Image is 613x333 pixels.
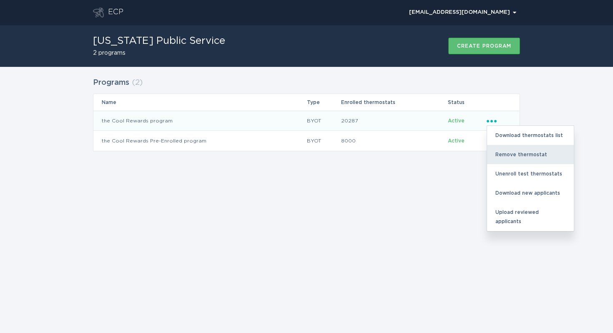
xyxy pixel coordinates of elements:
[93,131,520,151] tr: e17ec445368b4ef5b651ee0d5e07a634
[409,10,516,15] div: [EMAIL_ADDRESS][DOMAIN_NAME]
[487,145,574,164] div: Remove thermostat
[448,138,465,143] span: Active
[93,75,129,90] h2: Programs
[457,43,511,48] div: Create program
[93,111,306,131] td: the Cool Rewards program
[487,183,574,203] div: Download new applicants
[306,94,341,111] th: Type
[487,164,574,183] div: Unenroll test thermostats
[93,131,306,151] td: the Cool Rewards Pre-Enrolled program
[93,50,225,56] h2: 2 programs
[93,36,225,46] h1: [US_STATE] Public Service
[341,94,447,111] th: Enrolled thermostats
[132,79,143,86] span: ( 2 )
[487,126,574,145] div: Download thermostats list
[448,118,465,123] span: Active
[93,8,104,18] button: Go to dashboard
[93,94,306,111] th: Name
[341,111,447,131] td: 20287
[447,94,486,111] th: Status
[93,111,520,131] tr: cd90ca9191f444e1834bcd50cc8db5f8
[306,131,341,151] td: BYOT
[405,6,520,19] button: Open user account details
[487,203,574,231] div: Upload reviewed applicants
[93,94,520,111] tr: Table Headers
[448,38,520,54] button: Create program
[405,6,520,19] div: Popover menu
[108,8,123,18] div: ECP
[306,111,341,131] td: BYOT
[341,131,447,151] td: 8000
